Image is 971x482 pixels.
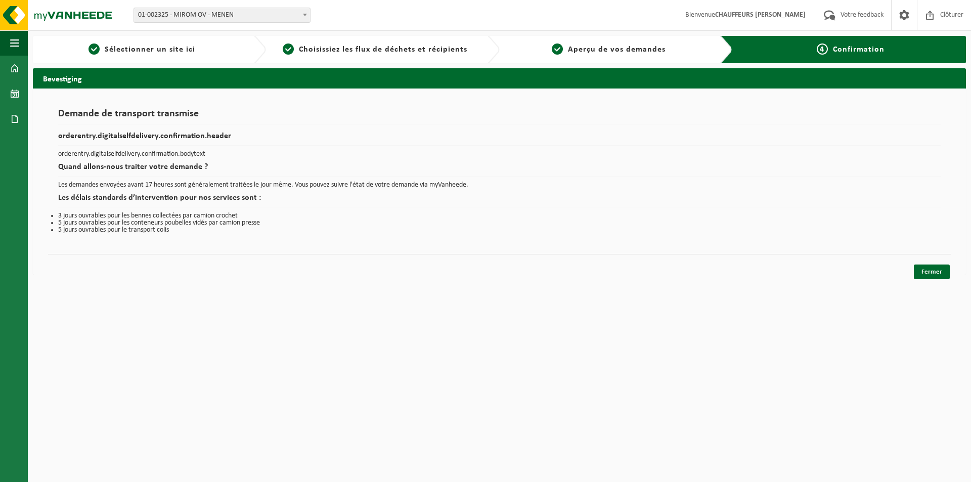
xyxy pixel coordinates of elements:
[299,46,467,54] span: Choisissiez les flux de déchets et récipients
[283,43,294,55] span: 2
[58,212,941,220] li: 3 jours ouvrables pour les bennes collectées par camion crochet
[58,227,941,234] li: 5 jours ouvrables pour le transport colis
[58,220,941,227] li: 5 jours ouvrables pour les conteneurs poubelles vidés par camion presse
[568,46,666,54] span: Aperçu de vos demandes
[58,194,941,207] h2: Les délais standards d’intervention pour nos services sont :
[58,163,941,177] h2: Quand allons-nous traiter votre demande ?
[105,46,195,54] span: Sélectionner un site ici
[58,132,941,146] h2: orderentry.digitalselfdelivery.confirmation.header
[817,43,828,55] span: 4
[715,11,806,19] strong: CHAUFFEURS [PERSON_NAME]
[33,68,966,88] h2: Bevestiging
[89,43,100,55] span: 1
[833,46,885,54] span: Confirmation
[58,182,941,189] p: Les demandes envoyées avant 17 heures sont généralement traitées le jour même. Vous pouvez suivre...
[38,43,246,56] a: 1Sélectionner un site ici
[505,43,713,56] a: 3Aperçu de vos demandes
[134,8,311,23] span: 01-002325 - MIROM OV - MENEN
[271,43,479,56] a: 2Choisissiez les flux de déchets et récipients
[914,265,950,279] a: Fermer
[58,151,941,158] p: orderentry.digitalselfdelivery.confirmation.bodytext
[552,43,563,55] span: 3
[134,8,310,22] span: 01-002325 - MIROM OV - MENEN
[58,109,941,124] h1: Demande de transport transmise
